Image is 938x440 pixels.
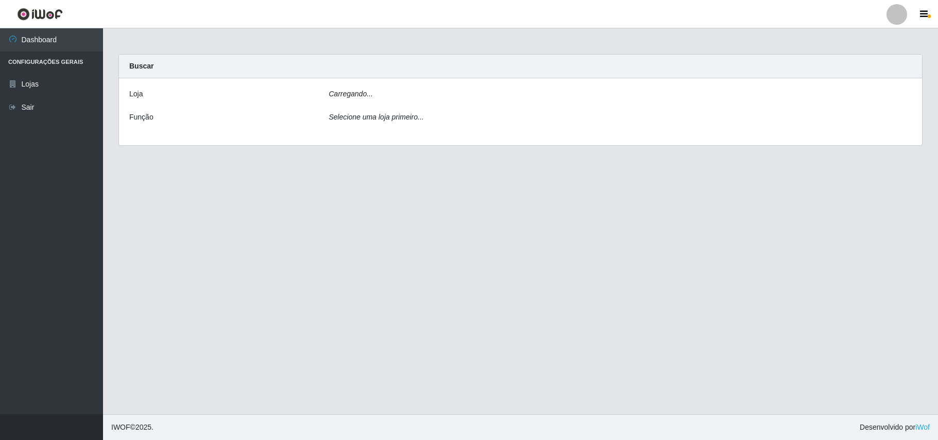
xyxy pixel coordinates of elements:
span: Desenvolvido por [860,422,930,433]
a: iWof [915,423,930,431]
label: Loja [129,89,143,99]
i: Carregando... [329,90,373,98]
strong: Buscar [129,62,154,70]
span: IWOF [111,423,130,431]
i: Selecione uma loja primeiro... [329,113,423,121]
label: Função [129,112,154,123]
span: © 2025 . [111,422,154,433]
img: CoreUI Logo [17,8,63,21]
